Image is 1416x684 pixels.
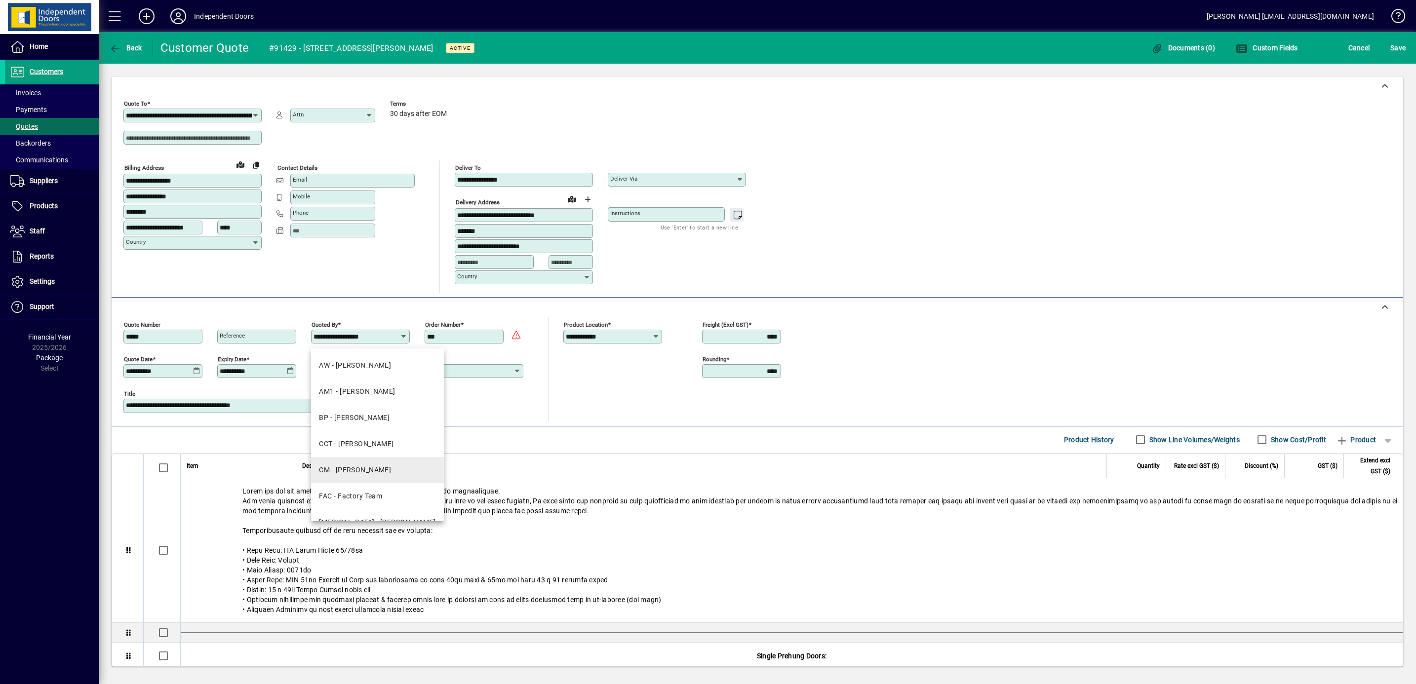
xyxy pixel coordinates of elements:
a: Quotes [5,118,99,135]
mat-label: Order number [425,321,461,328]
mat-label: Email [293,176,307,183]
span: Invoices [10,89,41,97]
a: Staff [5,219,99,244]
mat-option: CCT - Cassie Cameron-Tait [311,431,443,457]
span: Products [30,202,58,210]
div: [MEDICAL_DATA] - [PERSON_NAME] [319,517,435,528]
button: Copy to Delivery address [248,157,264,173]
span: Discount (%) [1245,460,1278,471]
span: Communications [10,156,68,164]
label: Show Line Volumes/Weights [1147,435,1240,445]
span: Terms [390,101,449,107]
mat-label: Deliver To [455,164,481,171]
mat-option: HMS - Hayden Smith [311,509,443,535]
button: Back [107,39,145,57]
a: Communications [5,152,99,168]
span: Documents (0) [1151,44,1215,52]
button: Save [1388,39,1408,57]
span: Description [302,460,332,471]
span: Home [30,42,48,50]
button: Product History [1060,431,1118,449]
a: Settings [5,269,99,294]
span: Staff [30,227,45,235]
span: Financial Year [28,333,71,341]
mat-label: Attn [293,111,304,118]
mat-label: Reference [220,332,245,339]
span: Custom Fields [1236,44,1298,52]
mat-label: Quote number [124,321,160,328]
span: Suppliers [30,177,58,185]
mat-option: FAC - Factory Team [311,483,443,509]
span: Cancel [1348,40,1370,56]
span: Settings [30,277,55,285]
div: [PERSON_NAME] [EMAIL_ADDRESS][DOMAIN_NAME] [1207,8,1374,24]
span: Back [109,44,142,52]
a: Invoices [5,84,99,101]
span: Support [30,303,54,310]
mat-option: AM1 - Angie Mehlhopt [311,379,443,405]
a: View on map [233,156,248,172]
mat-label: Country [457,273,477,280]
mat-label: Country [126,238,146,245]
mat-option: BP - Brad Price [311,405,443,431]
div: CCT - [PERSON_NAME] [319,439,393,449]
a: Home [5,35,99,59]
div: AM1 - [PERSON_NAME] [319,386,395,397]
mat-label: Rounding [703,355,726,362]
span: GST ($) [1318,460,1337,471]
button: Choose address [580,191,595,207]
span: Payments [10,106,47,114]
label: Show Cost/Profit [1269,435,1326,445]
a: Reports [5,244,99,269]
button: Cancel [1346,39,1373,57]
a: Support [5,295,99,319]
a: Backorders [5,135,99,152]
button: Documents (0) [1148,39,1218,57]
span: Item [187,460,198,471]
mat-label: Expiry date [218,355,246,362]
mat-label: Instructions [610,210,640,217]
div: #91429 - [STREET_ADDRESS][PERSON_NAME] [269,40,433,56]
mat-label: Product location [564,321,608,328]
span: Customers [30,68,63,76]
div: AW - [PERSON_NAME] [319,360,391,371]
a: Payments [5,101,99,118]
a: Suppliers [5,169,99,193]
mat-label: Deliver via [610,175,637,182]
span: Product History [1064,432,1114,448]
span: S [1390,44,1394,52]
a: Knowledge Base [1384,2,1404,34]
a: View on map [564,191,580,207]
button: Add [131,7,162,25]
mat-label: Title [124,390,135,397]
span: ave [1390,40,1406,56]
button: Profile [162,7,194,25]
div: CM - [PERSON_NAME] [319,465,391,475]
span: Reports [30,252,54,260]
span: Rate excl GST ($) [1174,460,1219,471]
button: Custom Fields [1233,39,1300,57]
span: Quantity [1137,460,1160,471]
mat-label: Quoted by [312,321,338,328]
div: Single Prehung Doors: [181,643,1403,669]
div: BP - [PERSON_NAME] [319,413,390,423]
mat-hint: Use 'Enter' to start a new line [661,222,738,233]
span: 30 days after EOM [390,110,447,118]
span: Package [36,354,63,362]
span: Extend excl GST ($) [1350,455,1390,477]
a: Products [5,194,99,219]
div: Customer Quote [160,40,249,56]
mat-label: Phone [293,209,309,216]
div: Lorem ips dol sit ametconsect ad elitsed do eiusmodt inc utla etdo magnaaliquae. Adm venia quisno... [181,478,1403,622]
span: Active [450,45,471,51]
button: Product [1331,431,1381,449]
mat-label: Mobile [293,193,310,200]
mat-option: AW - Alison Worden [311,352,443,379]
div: FAC - Factory Team [319,491,382,501]
span: Quotes [10,122,38,130]
mat-option: CM - Chris Maguire [311,457,443,483]
mat-label: Freight (excl GST) [703,321,748,328]
div: Independent Doors [194,8,254,24]
mat-label: Quote date [124,355,153,362]
span: Product [1336,432,1376,448]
